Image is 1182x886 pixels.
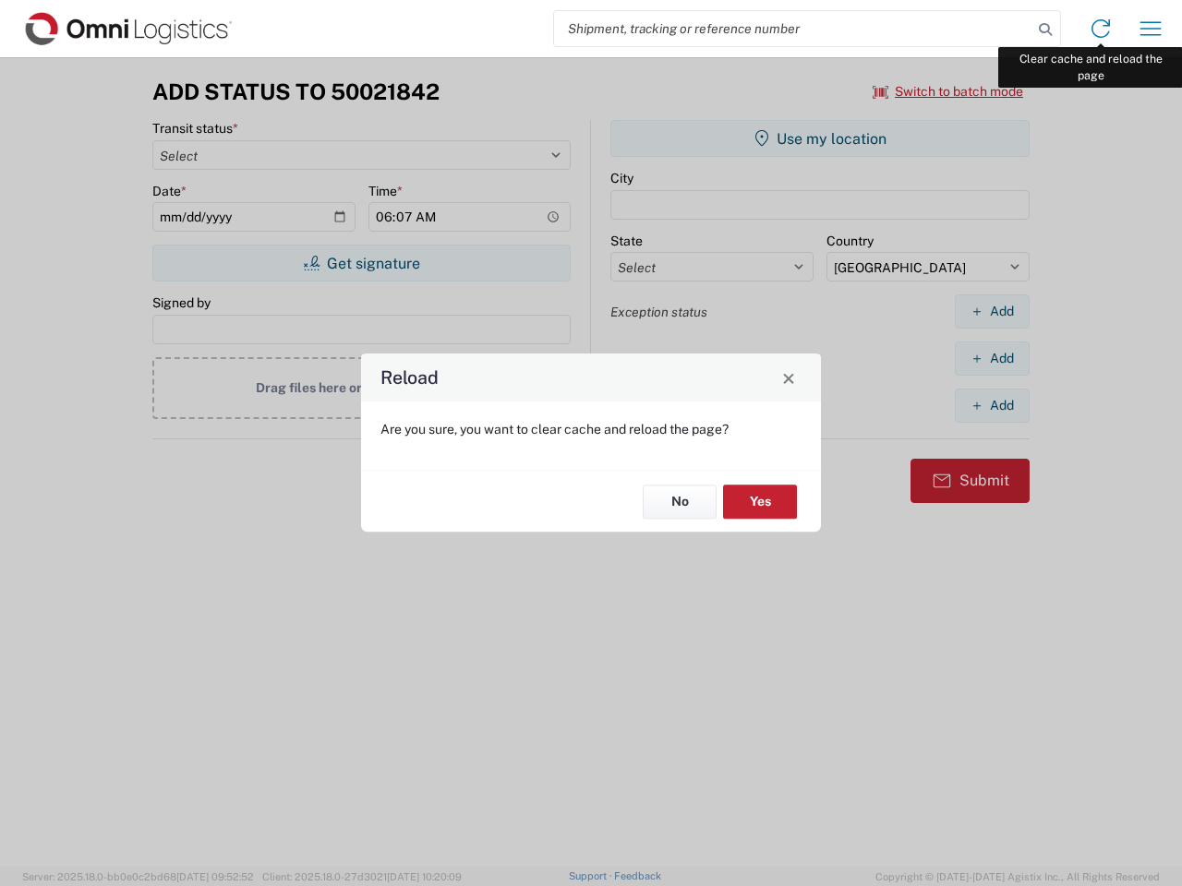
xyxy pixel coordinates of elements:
button: Close [776,365,802,390]
h4: Reload [380,365,439,391]
button: No [643,485,717,519]
button: Yes [723,485,797,519]
input: Shipment, tracking or reference number [554,11,1032,46]
p: Are you sure, you want to clear cache and reload the page? [380,421,802,437]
